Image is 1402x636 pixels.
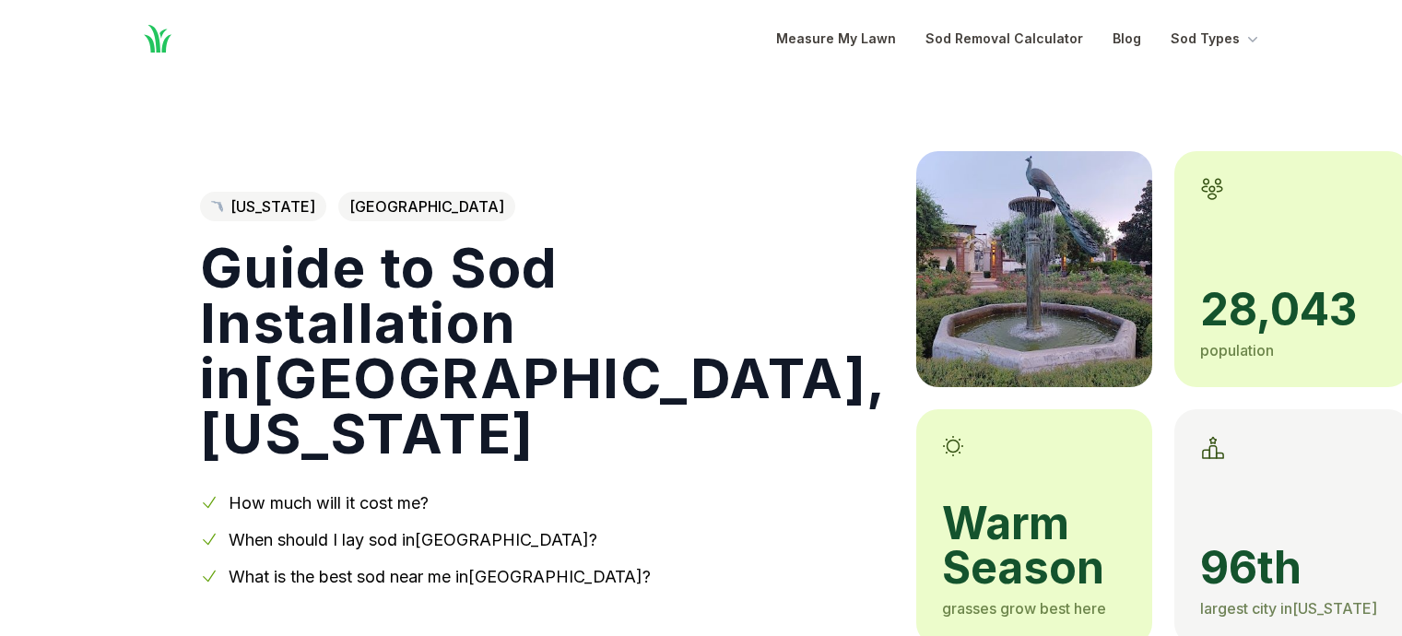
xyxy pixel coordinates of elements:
[1200,341,1274,359] span: population
[916,151,1152,387] img: A picture of Winter Park
[200,192,326,221] a: [US_STATE]
[211,201,223,213] img: Florida state outline
[1171,28,1262,50] button: Sod Types
[925,28,1083,50] a: Sod Removal Calculator
[1200,599,1377,618] span: largest city in [US_STATE]
[229,493,429,512] a: How much will it cost me?
[229,530,597,549] a: When should I lay sod in[GEOGRAPHIC_DATA]?
[229,567,651,586] a: What is the best sod near me in[GEOGRAPHIC_DATA]?
[942,501,1126,590] span: warm season
[338,192,515,221] span: [GEOGRAPHIC_DATA]
[942,599,1106,618] span: grasses grow best here
[1200,546,1384,590] span: 96th
[1113,28,1141,50] a: Blog
[776,28,896,50] a: Measure My Lawn
[200,240,887,461] h1: Guide to Sod Installation in [GEOGRAPHIC_DATA] , [US_STATE]
[1200,288,1384,332] span: 28,043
